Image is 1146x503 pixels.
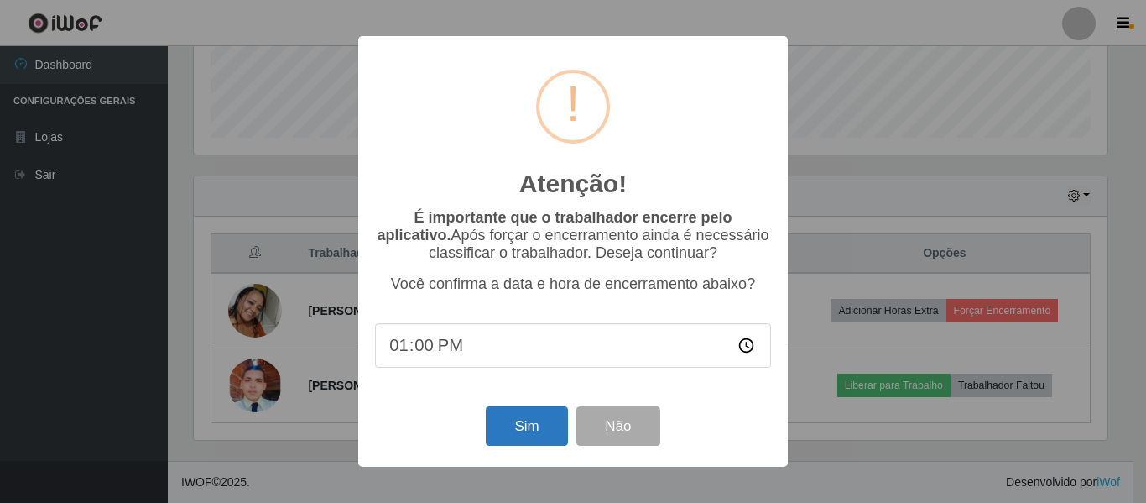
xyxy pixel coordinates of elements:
p: Você confirma a data e hora de encerramento abaixo? [375,275,771,293]
b: É importante que o trabalhador encerre pelo aplicativo. [377,209,732,244]
h2: Atenção! [519,169,627,199]
button: Não [576,406,659,446]
button: Sim [486,406,567,446]
p: Após forçar o encerramento ainda é necessário classificar o trabalhador. Deseja continuar? [375,209,771,262]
